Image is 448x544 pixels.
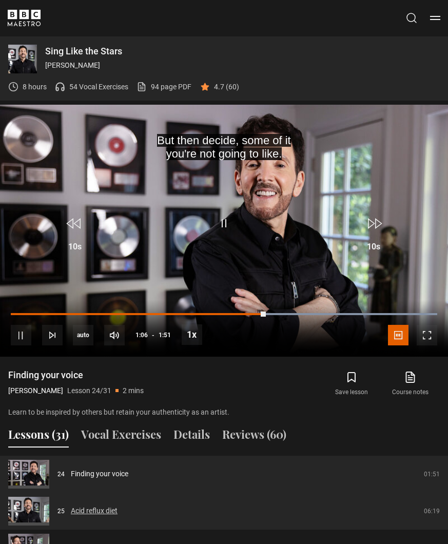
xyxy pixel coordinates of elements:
svg: BBC Maestro [8,10,41,26]
div: Progress Bar [11,313,437,315]
span: - [152,332,154,339]
button: Details [173,426,210,448]
button: Fullscreen [417,325,437,345]
a: Course notes [381,369,440,399]
div: Current quality: 720p [73,325,93,345]
button: Vocal Exercises [81,426,161,448]
p: Sing Like the Stars [45,47,440,56]
p: 2 mins [123,385,144,396]
p: 4.7 (60) [214,82,239,92]
p: Lesson 24/31 [67,385,111,396]
button: Playback Rate [182,324,202,345]
span: 1:51 [159,326,171,344]
a: Finding your voice [71,469,128,479]
a: 94 page PDF [137,82,191,92]
button: Captions [388,325,408,345]
span: auto [73,325,93,345]
p: [PERSON_NAME] [45,60,440,71]
button: Lessons (31) [8,426,69,448]
p: 8 hours [23,82,47,92]
p: Learn to be inspired by others but retain your authenticity as an artist. [8,407,272,418]
span: 1:06 [135,326,148,344]
button: Mute [104,325,125,345]
button: Save lesson [322,369,381,399]
h1: Finding your voice [8,369,144,381]
p: 54 Vocal Exercises [69,82,128,92]
a: Acid reflux diet [71,506,118,516]
p: [PERSON_NAME] [8,385,63,396]
button: Pause [11,325,31,345]
button: Reviews (60) [222,426,286,448]
button: Next Lesson [42,325,63,345]
button: Toggle navigation [430,13,440,23]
